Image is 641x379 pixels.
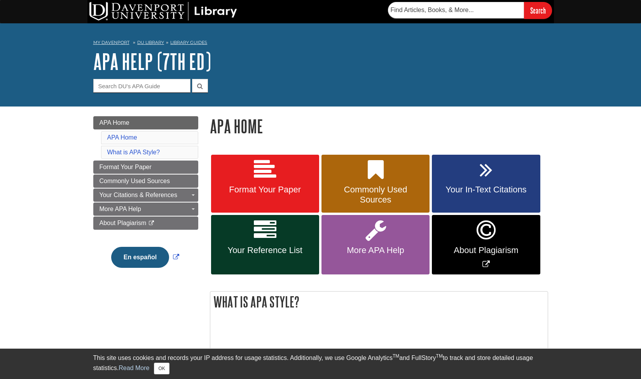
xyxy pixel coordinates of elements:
h1: APA Home [210,116,548,136]
a: More APA Help [93,203,198,216]
span: About Plagiarism [438,245,534,255]
a: Read More [119,365,149,371]
span: About Plagiarism [100,220,147,226]
span: Format Your Paper [217,185,313,195]
a: Your Reference List [211,215,319,274]
a: APA Home [107,134,137,141]
input: Search DU's APA Guide [93,79,190,93]
h2: What is APA Style? [210,292,548,312]
sup: TM [436,353,443,359]
span: APA Home [100,119,129,126]
a: Format Your Paper [211,155,319,213]
input: Find Articles, Books, & More... [388,2,524,18]
span: Commonly Used Sources [327,185,424,205]
div: Guide Page Menu [93,116,198,281]
a: APA Home [93,116,198,129]
span: Your In-Text Citations [438,185,534,195]
div: This site uses cookies and records your IP address for usage statistics. Additionally, we use Goo... [93,353,548,374]
span: More APA Help [100,206,141,212]
span: Commonly Used Sources [100,178,170,184]
button: Close [154,363,169,374]
a: DU Library [137,40,164,45]
a: Link opens in new window [432,215,540,274]
a: Link opens in new window [109,254,181,260]
span: Your Reference List [217,245,313,255]
i: This link opens in a new window [148,221,155,226]
button: En español [111,247,169,268]
a: What is APA Style? [107,149,160,155]
a: Format Your Paper [93,161,198,174]
a: About Plagiarism [93,217,198,230]
a: Library Guides [170,40,207,45]
a: Your Citations & References [93,189,198,202]
a: Commonly Used Sources [93,175,198,188]
span: Your Citations & References [100,192,177,198]
form: Searches DU Library's articles, books, and more [388,2,552,19]
input: Search [524,2,552,19]
a: More APA Help [321,215,430,274]
nav: breadcrumb [93,37,548,50]
span: More APA Help [327,245,424,255]
a: Your In-Text Citations [432,155,540,213]
img: DU Library [89,2,237,21]
span: Format Your Paper [100,164,152,170]
a: My Davenport [93,39,129,46]
sup: TM [393,353,399,359]
a: APA Help (7th Ed) [93,49,211,73]
a: Commonly Used Sources [321,155,430,213]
